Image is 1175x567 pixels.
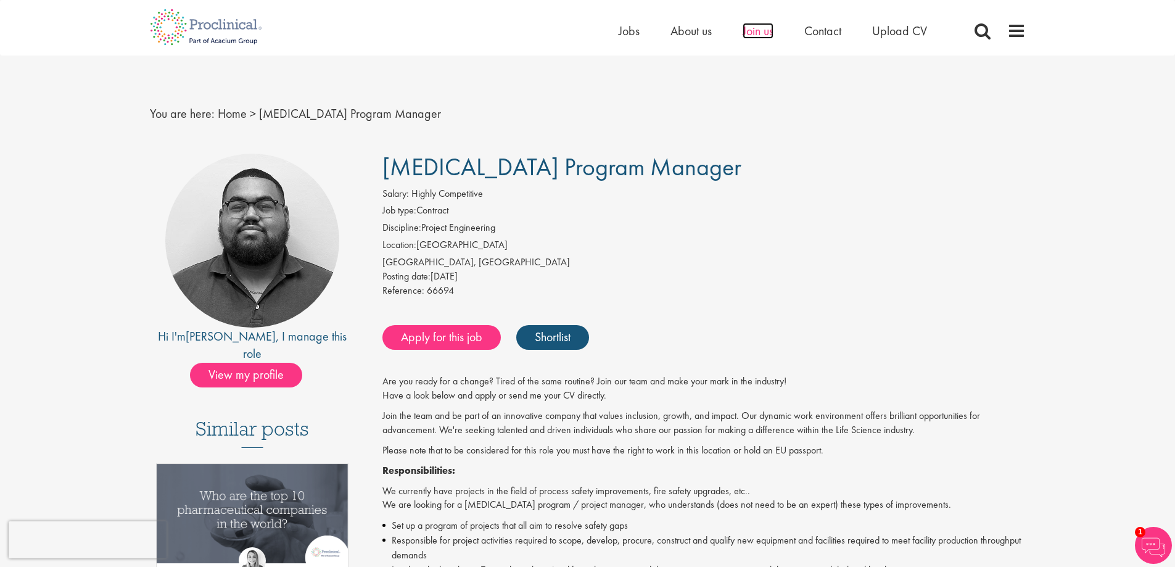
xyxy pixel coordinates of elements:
[157,464,348,563] img: Top 10 pharmaceutical companies in the world 2025
[670,23,712,39] a: About us
[259,106,441,122] span: [MEDICAL_DATA] Program Manager
[190,363,302,387] span: View my profile
[619,23,640,39] a: Jobs
[190,365,315,381] a: View my profile
[804,23,841,39] a: Contact
[516,325,589,350] a: Shortlist
[872,23,927,39] a: Upload CV
[743,23,773,39] a: Join us
[382,444,1026,458] p: Please note that to be considered for this role you must have the right to work in this location ...
[196,418,309,448] h3: Similar posts
[150,328,355,363] div: Hi I'm , I manage this role
[382,409,1026,437] p: Join the team and be part of an innovative company that values inclusion, growth, and impact. Our...
[186,328,276,344] a: [PERSON_NAME]
[1135,527,1172,564] img: Chatbot
[382,187,409,201] label: Salary:
[1135,527,1145,537] span: 1
[382,221,421,235] label: Discipline:
[9,521,167,558] iframe: reCAPTCHA
[250,106,256,122] span: >
[382,375,1026,403] p: Are you ready for a change? Tired of the same routine? Join our team and make your mark in the in...
[382,204,416,218] label: Job type:
[382,484,1026,513] p: We currently have projects in the field of process safety improvements, fire safety upgrades, etc...
[382,284,424,298] label: Reference:
[382,151,741,183] span: [MEDICAL_DATA] Program Manager
[218,106,247,122] a: breadcrumb link
[382,533,1026,563] li: Responsible for project activities required to scope, develop, procure, construct and qualify new...
[382,238,416,252] label: Location:
[411,187,483,200] span: Highly Competitive
[150,106,215,122] span: You are here:
[382,238,1026,255] li: [GEOGRAPHIC_DATA]
[165,154,339,328] img: imeage of recruiter Ashley Bennett
[382,255,1026,270] div: [GEOGRAPHIC_DATA], [GEOGRAPHIC_DATA]
[382,270,431,283] span: Posting date:
[382,518,1026,533] li: Set up a program of projects that all aim to resolve safety gaps
[382,464,455,477] strong: Responsibilities:
[427,284,454,297] span: 66694
[382,221,1026,238] li: Project Engineering
[382,325,501,350] a: Apply for this job
[382,204,1026,221] li: Contract
[382,270,1026,284] div: [DATE]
